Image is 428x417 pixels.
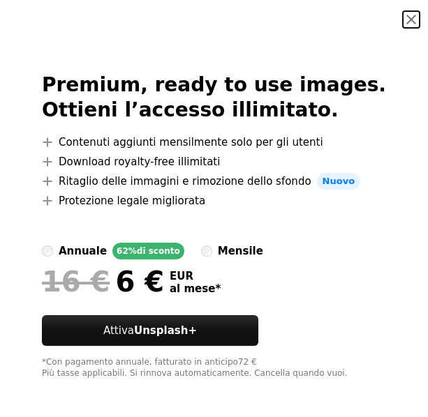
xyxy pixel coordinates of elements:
[59,243,107,259] div: annuale
[134,324,197,337] strong: Unsplash+
[42,192,386,209] li: Protezione legale migliorata
[42,265,110,298] span: 16 €
[201,245,212,257] input: mensile
[42,73,386,123] h2: Premium, ready to use images. Ottieni l’accesso illimitato.
[218,243,263,259] div: mensile
[112,243,184,259] div: 62% di sconto
[42,173,386,190] li: Ritaglio delle immagini e rimozione dello sfondo
[170,270,221,282] span: EUR
[42,357,386,379] div: *Con pagamento annuale, fatturato in anticipo 72 € Più tasse applicabili. Si rinnova automaticame...
[317,173,360,190] span: Nuovo
[42,134,386,151] li: Contenuti aggiunti mensilmente solo per gli utenti
[170,282,221,295] span: al mese *
[42,245,53,257] input: annuale62%di sconto
[42,315,258,346] button: AttivaUnsplash+
[42,153,386,170] li: Download royalty-free illimitati
[42,265,164,298] div: 6 €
